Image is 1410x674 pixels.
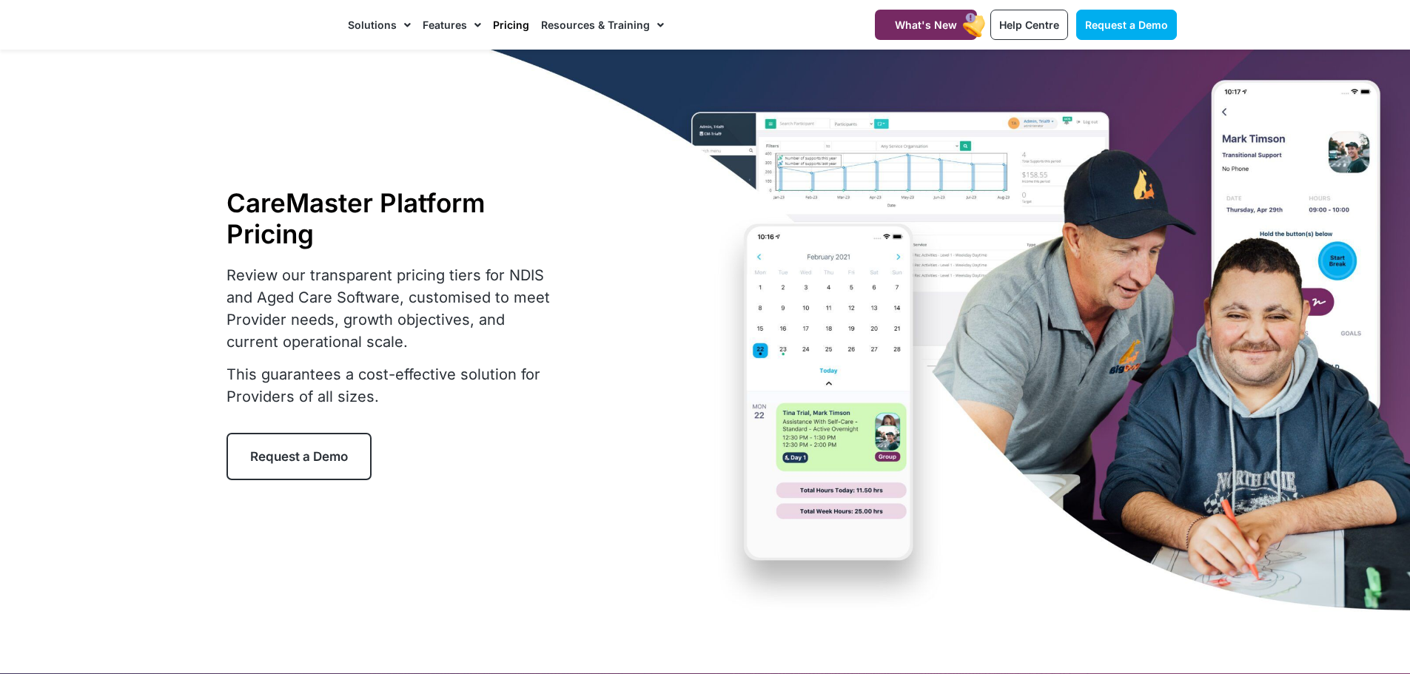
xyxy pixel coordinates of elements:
[226,264,560,353] p: Review our transparent pricing tiers for NDIS and Aged Care Software, customised to meet Provider...
[226,187,560,249] h1: CareMaster Platform Pricing
[250,449,348,464] span: Request a Demo
[999,18,1059,31] span: Help Centre
[1085,18,1168,31] span: Request a Demo
[234,14,334,36] img: CareMaster Logo
[1076,10,1177,40] a: Request a Demo
[226,363,560,408] p: This guarantees a cost-effective solution for Providers of all sizes.
[895,18,957,31] span: What's New
[875,10,977,40] a: What's New
[990,10,1068,40] a: Help Centre
[226,433,372,480] a: Request a Demo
